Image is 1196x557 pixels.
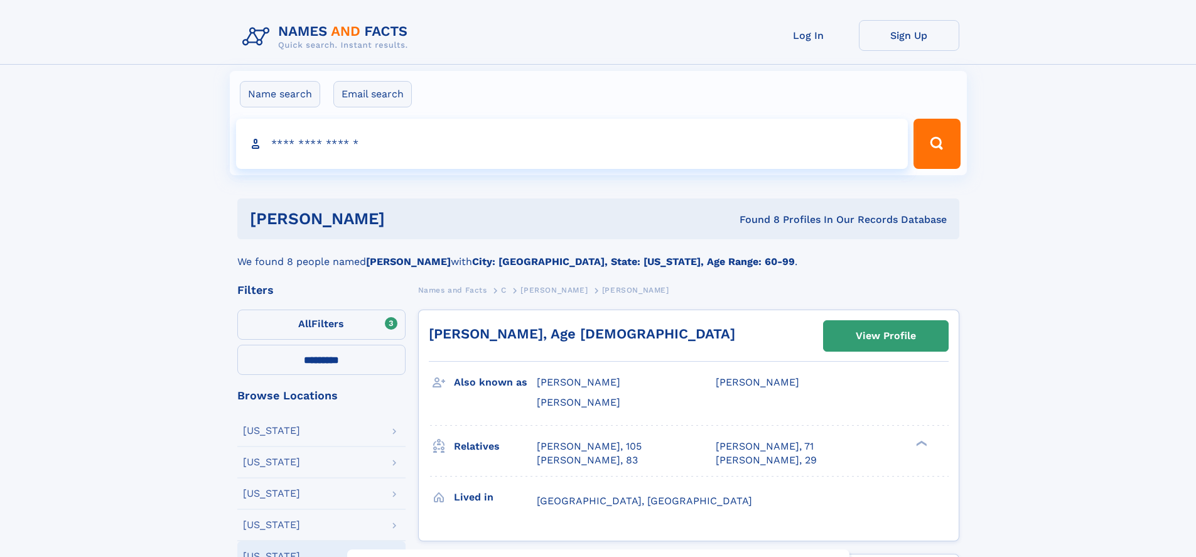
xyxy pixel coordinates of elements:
[366,256,451,268] b: [PERSON_NAME]
[716,376,799,388] span: [PERSON_NAME]
[501,282,507,298] a: C
[243,489,300,499] div: [US_STATE]
[333,81,412,107] label: Email search
[454,487,537,508] h3: Lived in
[602,286,669,295] span: [PERSON_NAME]
[237,390,406,401] div: Browse Locations
[537,396,620,408] span: [PERSON_NAME]
[240,81,320,107] label: Name search
[824,321,948,351] a: View Profile
[716,440,814,453] a: [PERSON_NAME], 71
[758,20,859,51] a: Log In
[520,282,588,298] a: [PERSON_NAME]
[237,20,418,54] img: Logo Names and Facts
[856,322,916,350] div: View Profile
[454,372,537,393] h3: Also known as
[237,310,406,340] label: Filters
[429,326,735,342] a: [PERSON_NAME], Age [DEMOGRAPHIC_DATA]
[472,256,795,268] b: City: [GEOGRAPHIC_DATA], State: [US_STATE], Age Range: 60-99
[454,436,537,457] h3: Relatives
[237,239,959,269] div: We found 8 people named with .
[298,318,311,330] span: All
[236,119,908,169] input: search input
[237,284,406,296] div: Filters
[716,453,817,467] a: [PERSON_NAME], 29
[913,439,928,447] div: ❯
[501,286,507,295] span: C
[537,440,642,453] a: [PERSON_NAME], 105
[537,376,620,388] span: [PERSON_NAME]
[250,211,563,227] h1: [PERSON_NAME]
[243,426,300,436] div: [US_STATE]
[859,20,959,51] a: Sign Up
[418,282,487,298] a: Names and Facts
[520,286,588,295] span: [PERSON_NAME]
[913,119,960,169] button: Search Button
[243,457,300,467] div: [US_STATE]
[537,495,752,507] span: [GEOGRAPHIC_DATA], [GEOGRAPHIC_DATA]
[562,213,947,227] div: Found 8 Profiles In Our Records Database
[537,453,638,467] a: [PERSON_NAME], 83
[243,520,300,530] div: [US_STATE]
